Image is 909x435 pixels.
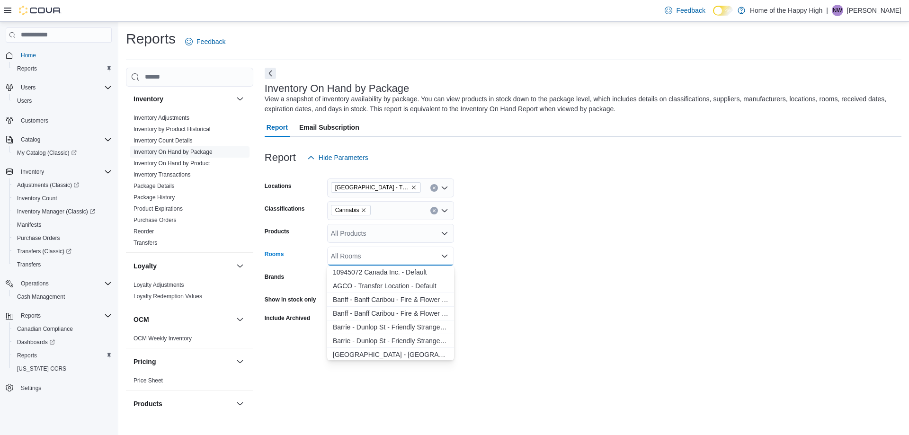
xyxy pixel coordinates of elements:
[134,194,175,201] a: Package History
[13,323,112,335] span: Canadian Compliance
[13,350,41,361] a: Reports
[847,5,901,16] p: [PERSON_NAME]
[9,218,116,231] button: Manifests
[13,179,83,191] a: Adjustments (Classic)
[134,399,232,408] button: Products
[13,147,112,159] span: My Catalog (Classic)
[2,381,116,395] button: Settings
[13,206,112,217] span: Inventory Manager (Classic)
[17,382,45,394] a: Settings
[17,310,45,321] button: Reports
[333,322,448,332] span: Barrie - Dunlop St - Friendly Stranger - Non-Sellable
[13,363,112,374] span: Washington CCRS
[17,352,37,359] span: Reports
[234,356,246,367] button: Pricing
[361,207,366,213] button: Remove Cannabis from selection in this group
[13,246,112,257] span: Transfers (Classic)
[265,314,310,322] label: Include Archived
[17,293,65,301] span: Cash Management
[17,234,60,242] span: Purchase Orders
[6,44,112,419] nav: Complex example
[17,208,95,215] span: Inventory Manager (Classic)
[430,207,438,214] button: Clear input
[134,261,232,271] button: Loyalty
[2,133,116,146] button: Catalog
[750,5,822,16] p: Home of the Happy High
[134,205,183,213] span: Product Expirations
[134,94,232,104] button: Inventory
[9,336,116,349] a: Dashboards
[13,179,112,191] span: Adjustments (Classic)
[265,205,305,213] label: Classifications
[134,217,177,223] a: Purchase Orders
[13,246,75,257] a: Transfers (Classic)
[833,5,842,16] span: NW
[2,113,116,127] button: Customers
[661,1,709,20] a: Feedback
[441,184,448,192] button: Open list of options
[9,94,116,107] button: Users
[17,114,112,126] span: Customers
[134,261,157,271] h3: Loyalty
[21,312,41,320] span: Reports
[9,290,116,303] button: Cash Management
[13,323,77,335] a: Canadian Compliance
[331,182,421,193] span: Winnipeg - The Shed District - Fire & Flower
[327,279,454,293] button: AGCO - Transfer Location - Default
[319,153,368,162] span: Hide Parameters
[333,350,448,359] span: [GEOGRAPHIC_DATA] - [GEOGRAPHIC_DATA] - Fire & Flower - Non-Sellable
[234,314,246,325] button: OCM
[13,147,80,159] a: My Catalog (Classic)
[126,279,253,306] div: Loyalty
[299,118,359,137] span: Email Subscription
[126,375,253,390] div: Pricing
[17,382,112,394] span: Settings
[17,338,55,346] span: Dashboards
[2,165,116,178] button: Inventory
[134,137,193,144] a: Inventory Count Details
[826,5,828,16] p: |
[9,62,116,75] button: Reports
[333,281,448,291] span: AGCO - Transfer Location - Default
[265,273,284,281] label: Brands
[134,377,163,384] span: Price Sheet
[17,65,37,72] span: Reports
[21,280,49,287] span: Operations
[21,117,48,124] span: Customers
[13,350,112,361] span: Reports
[713,6,733,16] input: Dark Mode
[676,6,705,15] span: Feedback
[134,205,183,212] a: Product Expirations
[134,114,189,122] span: Inventory Adjustments
[333,267,448,277] span: 10945072 Canada Inc. - Default
[303,148,372,167] button: Hide Parameters
[335,183,409,192] span: [GEOGRAPHIC_DATA] - The Shed District - Fire & Flower
[17,115,52,126] a: Customers
[134,94,163,104] h3: Inventory
[2,48,116,62] button: Home
[2,277,116,290] button: Operations
[9,245,116,258] a: Transfers (Classic)
[134,335,192,342] a: OCM Weekly Inventory
[134,239,157,247] span: Transfers
[13,259,45,270] a: Transfers
[234,93,246,105] button: Inventory
[17,166,112,178] span: Inventory
[832,5,843,16] div: Natasha Walsh
[21,384,41,392] span: Settings
[234,260,246,272] button: Loyalty
[17,278,53,289] button: Operations
[17,195,57,202] span: Inventory Count
[196,37,225,46] span: Feedback
[13,219,45,231] a: Manifests
[265,83,410,94] h3: Inventory On Hand by Package
[134,171,191,178] a: Inventory Transactions
[134,228,154,235] span: Reorder
[335,205,359,215] span: Cannabis
[267,118,288,137] span: Report
[441,230,448,237] button: Open list of options
[134,281,184,289] span: Loyalty Adjustments
[9,322,116,336] button: Canadian Compliance
[13,337,59,348] a: Dashboards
